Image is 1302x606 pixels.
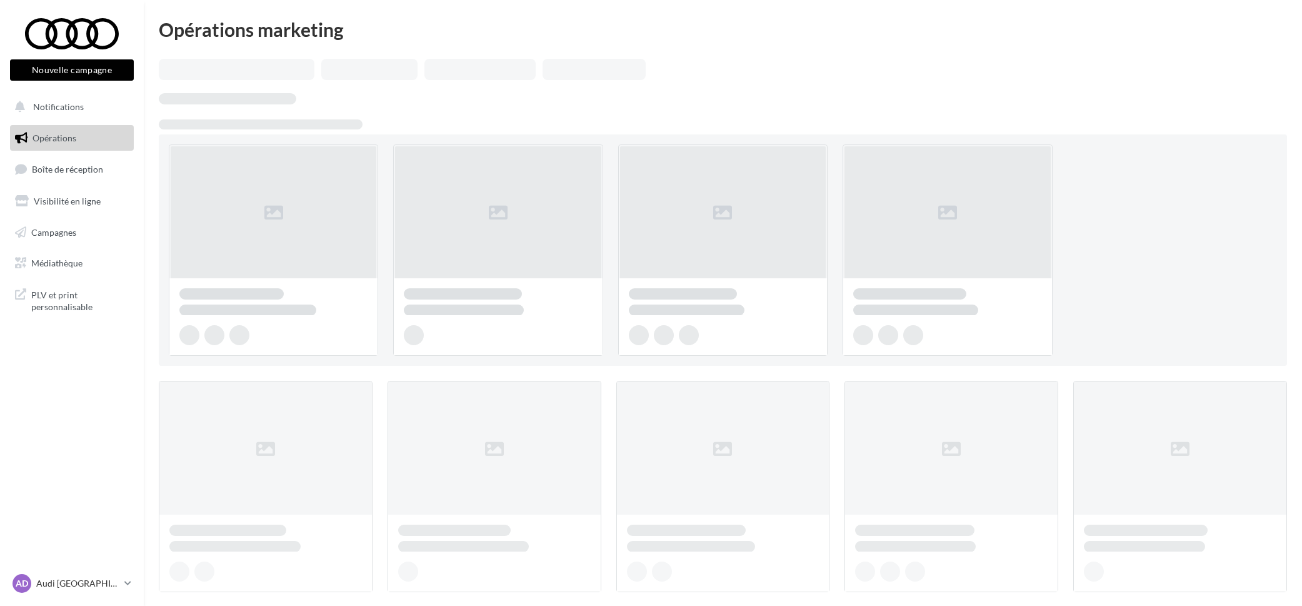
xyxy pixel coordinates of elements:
span: Boîte de réception [32,164,103,174]
span: AD [16,577,28,590]
span: Opérations [33,133,76,143]
a: Campagnes [8,220,136,246]
a: PLV et print personnalisable [8,281,136,318]
a: Boîte de réception [8,156,136,183]
span: Visibilité en ligne [34,196,101,206]
span: Médiathèque [31,258,83,268]
a: Opérations [8,125,136,151]
a: AD Audi [GEOGRAPHIC_DATA] [10,572,134,595]
span: Campagnes [31,226,76,237]
p: Audi [GEOGRAPHIC_DATA] [36,577,119,590]
button: Nouvelle campagne [10,59,134,81]
button: Notifications [8,94,131,120]
a: Médiathèque [8,250,136,276]
a: Visibilité en ligne [8,188,136,215]
div: Opérations marketing [159,20,1287,39]
span: PLV et print personnalisable [31,286,129,313]
span: Notifications [33,101,84,112]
